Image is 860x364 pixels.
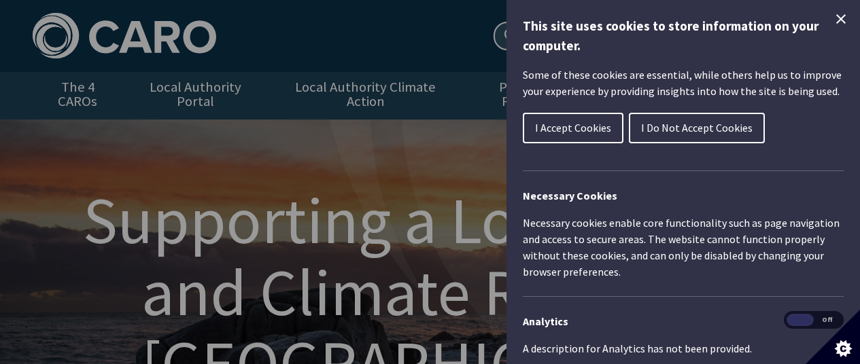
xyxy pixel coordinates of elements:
p: A description for Analytics has not been provided. [523,340,844,357]
h1: This site uses cookies to store information on your computer. [523,16,844,56]
span: On [787,314,814,327]
button: I Do Not Accept Cookies [629,113,765,143]
p: Necessary cookies enable core functionality such as page navigation and access to secure areas. T... [523,215,844,280]
h2: Necessary Cookies [523,187,844,204]
span: I Do Not Accept Cookies [641,121,753,134]
button: Close Cookie Control [833,11,849,27]
button: Set cookie preferences [806,310,860,364]
span: I Accept Cookies [535,121,611,134]
p: Some of these cookies are essential, while others help us to improve your experience by providing... [523,67,844,99]
h3: Analytics [523,313,844,329]
button: I Accept Cookies [523,113,623,143]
